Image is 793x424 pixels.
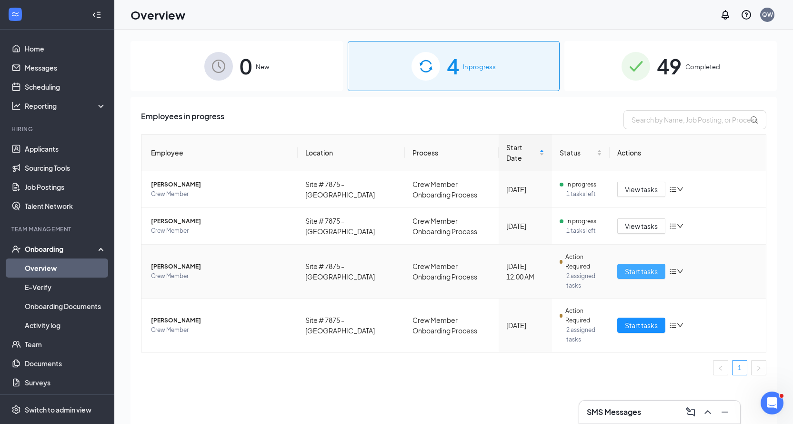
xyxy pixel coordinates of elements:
[610,134,766,171] th: Actions
[298,245,405,299] td: Site # 7875 - [GEOGRAPHIC_DATA]
[25,335,106,354] a: Team
[256,62,269,72] span: New
[25,196,106,216] a: Talent Network
[623,110,766,129] input: Search by Name, Job Posting, or Process
[25,278,106,297] a: E-Verify
[25,58,106,77] a: Messages
[506,184,544,195] div: [DATE]
[719,406,731,418] svg: Minimize
[25,259,106,278] a: Overview
[25,297,106,316] a: Onboarding Documents
[506,221,544,231] div: [DATE]
[751,360,766,375] button: right
[298,171,405,208] td: Site # 7875 - [GEOGRAPHIC_DATA]
[713,360,728,375] button: left
[25,139,106,158] a: Applicants
[677,322,683,329] span: down
[405,299,499,352] td: Crew Member Onboarding Process
[677,186,683,193] span: down
[685,62,720,72] span: Completed
[405,134,499,171] th: Process
[565,306,602,325] span: Action Required
[751,360,766,375] li: Next Page
[566,325,602,344] span: 2 assigned tasks
[677,268,683,275] span: down
[702,406,713,418] svg: ChevronUp
[565,252,602,271] span: Action Required
[151,262,290,271] span: [PERSON_NAME]
[677,223,683,229] span: down
[685,406,696,418] svg: ComposeMessage
[617,264,665,279] button: Start tasks
[587,407,641,417] h3: SMS Messages
[732,360,747,375] li: 1
[151,217,290,226] span: [PERSON_NAME]
[700,404,715,420] button: ChevronUp
[151,316,290,325] span: [PERSON_NAME]
[92,10,101,20] svg: Collapse
[566,271,602,290] span: 2 assigned tasks
[25,354,106,373] a: Documents
[151,325,290,335] span: Crew Member
[566,180,596,189] span: In progress
[298,299,405,352] td: Site # 7875 - [GEOGRAPHIC_DATA]
[25,177,106,196] a: Job Postings
[405,171,499,208] td: Crew Member Onboarding Process
[141,110,224,129] span: Employees in progress
[625,320,658,331] span: Start tasks
[625,221,658,231] span: View tasks
[506,142,537,163] span: Start Date
[151,189,290,199] span: Crew Member
[552,134,610,171] th: Status
[625,184,658,195] span: View tasks
[669,268,677,275] span: bars
[11,125,104,133] div: Hiring
[560,147,595,158] span: Status
[25,316,106,335] a: Activity log
[11,101,21,111] svg: Analysis
[669,321,677,329] span: bars
[625,266,658,277] span: Start tasks
[566,226,602,236] span: 1 tasks left
[741,9,752,21] svg: QuestionInfo
[240,50,252,83] span: 0
[733,361,747,375] a: 1
[25,373,106,392] a: Surveys
[713,360,728,375] li: Previous Page
[151,180,290,189] span: [PERSON_NAME]
[151,226,290,236] span: Crew Member
[762,10,773,19] div: QW
[566,217,596,226] span: In progress
[617,182,665,197] button: View tasks
[130,7,185,23] h1: Overview
[405,208,499,245] td: Crew Member Onboarding Process
[10,10,20,19] svg: WorkstreamLogo
[720,9,731,21] svg: Notifications
[405,245,499,299] td: Crew Member Onboarding Process
[506,261,544,282] div: [DATE] 12:00 AM
[669,222,677,230] span: bars
[463,62,496,72] span: In progress
[617,218,665,234] button: View tasks
[298,134,405,171] th: Location
[11,225,104,233] div: Team Management
[25,244,98,254] div: Onboarding
[447,50,459,83] span: 4
[566,189,602,199] span: 1 tasks left
[717,404,733,420] button: Minimize
[25,39,106,58] a: Home
[298,208,405,245] td: Site # 7875 - [GEOGRAPHIC_DATA]
[141,134,298,171] th: Employee
[25,405,91,414] div: Switch to admin view
[25,158,106,177] a: Sourcing Tools
[11,405,21,414] svg: Settings
[506,320,544,331] div: [DATE]
[718,365,723,371] span: left
[617,318,665,333] button: Start tasks
[669,186,677,193] span: bars
[761,392,783,414] iframe: Intercom live chat
[683,404,698,420] button: ComposeMessage
[756,365,762,371] span: right
[151,271,290,281] span: Crew Member
[25,77,106,96] a: Scheduling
